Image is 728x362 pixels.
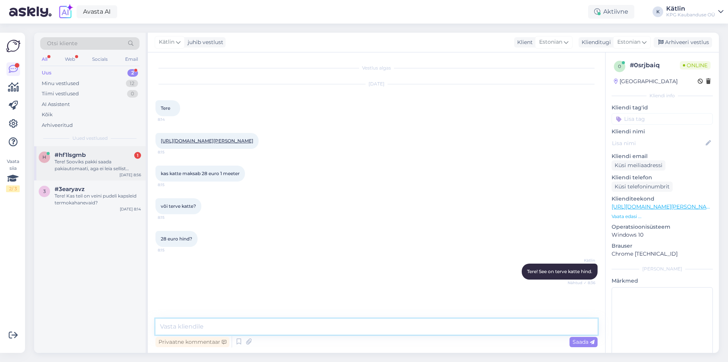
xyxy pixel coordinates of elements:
span: Kätlin [567,258,595,263]
div: 2 / 3 [6,185,20,192]
div: 1 [134,152,141,159]
p: Kliendi nimi [612,128,713,136]
span: 8:15 [158,149,186,155]
div: Tiimi vestlused [42,90,79,98]
span: Online [680,61,711,70]
p: Kliendi telefon [612,174,713,182]
span: #3earyavz [55,186,85,193]
p: Chrome [TECHNICAL_ID] [612,250,713,258]
span: või terve katte? [161,203,196,209]
div: Aktiivne [588,5,634,19]
span: 8:14 [158,117,186,122]
img: Askly Logo [6,39,20,53]
span: Estonian [617,38,640,46]
span: h [42,154,46,160]
p: Windows 10 [612,231,713,239]
input: Lisa nimi [612,139,704,147]
p: Kliendi email [612,152,713,160]
input: Lisa tag [612,113,713,125]
div: [GEOGRAPHIC_DATA] [614,77,678,85]
a: Avasta AI [77,5,117,18]
a: [URL][DOMAIN_NAME][PERSON_NAME] [161,138,253,144]
div: Küsi telefoninumbrit [612,182,673,192]
div: K [653,6,663,17]
span: 8:15 [158,182,186,188]
span: Tere [161,105,170,111]
span: Nähtud ✓ 8:36 [567,280,595,286]
div: Arhiveeritud [42,122,73,129]
p: Märkmed [612,277,713,285]
div: Tere! Kas teil on veini pudeli kapsleid termokahanevaid? [55,193,141,206]
div: Minu vestlused [42,80,79,87]
div: Tere! Sooviks pakki saada pakiautomaati, aga ei leia sellist võimalust. Kas ongi ainult kullerite... [55,158,141,172]
span: Estonian [539,38,562,46]
img: explore-ai [58,4,74,20]
div: Vestlus algas [155,65,598,71]
div: Vaata siia [6,158,20,192]
div: [PERSON_NAME] [612,266,713,272]
div: Kätlin [666,6,715,12]
div: Kliendi info [612,92,713,99]
div: juhib vestlust [185,38,223,46]
span: 8:15 [158,215,186,220]
p: Kliendi tag'id [612,104,713,112]
p: Vaata edasi ... [612,213,713,220]
span: Uued vestlused [72,135,108,142]
div: # 0srjbaiq [630,61,680,70]
span: Tere! See on terve katte hind. [527,269,592,274]
div: Kõik [42,111,53,119]
span: Saada [573,338,595,345]
span: Otsi kliente [47,40,77,47]
a: KätlinKPG Kaubanduse OÜ [666,6,723,18]
div: 12 [126,80,138,87]
span: 3 [43,188,46,194]
div: Küsi meiliaadressi [612,160,665,171]
div: 2 [127,69,138,77]
div: All [40,54,49,64]
div: Web [63,54,77,64]
div: Arhiveeri vestlus [654,37,712,47]
div: Klienditugi [579,38,611,46]
span: 0 [618,63,621,69]
div: [DATE] 8:14 [120,206,141,212]
div: KPG Kaubanduse OÜ [666,12,715,18]
span: 28 euro hind? [161,236,192,242]
div: Email [124,54,140,64]
div: Privaatne kommentaar [155,337,229,347]
div: [DATE] [155,81,598,87]
span: kas katte maksab 28 euro 1 meeter [161,171,240,176]
span: #hf1lsgmb [55,152,86,158]
div: Uus [42,69,52,77]
p: Operatsioonisüsteem [612,223,713,231]
div: Socials [91,54,109,64]
p: Klienditeekond [612,195,713,203]
div: Klient [514,38,533,46]
a: [URL][DOMAIN_NAME][PERSON_NAME] [612,203,716,210]
span: 8:15 [158,247,186,253]
div: [DATE] 8:56 [119,172,141,178]
span: Kätlin [159,38,174,46]
div: AI Assistent [42,101,70,108]
p: Brauser [612,242,713,250]
div: 0 [127,90,138,98]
